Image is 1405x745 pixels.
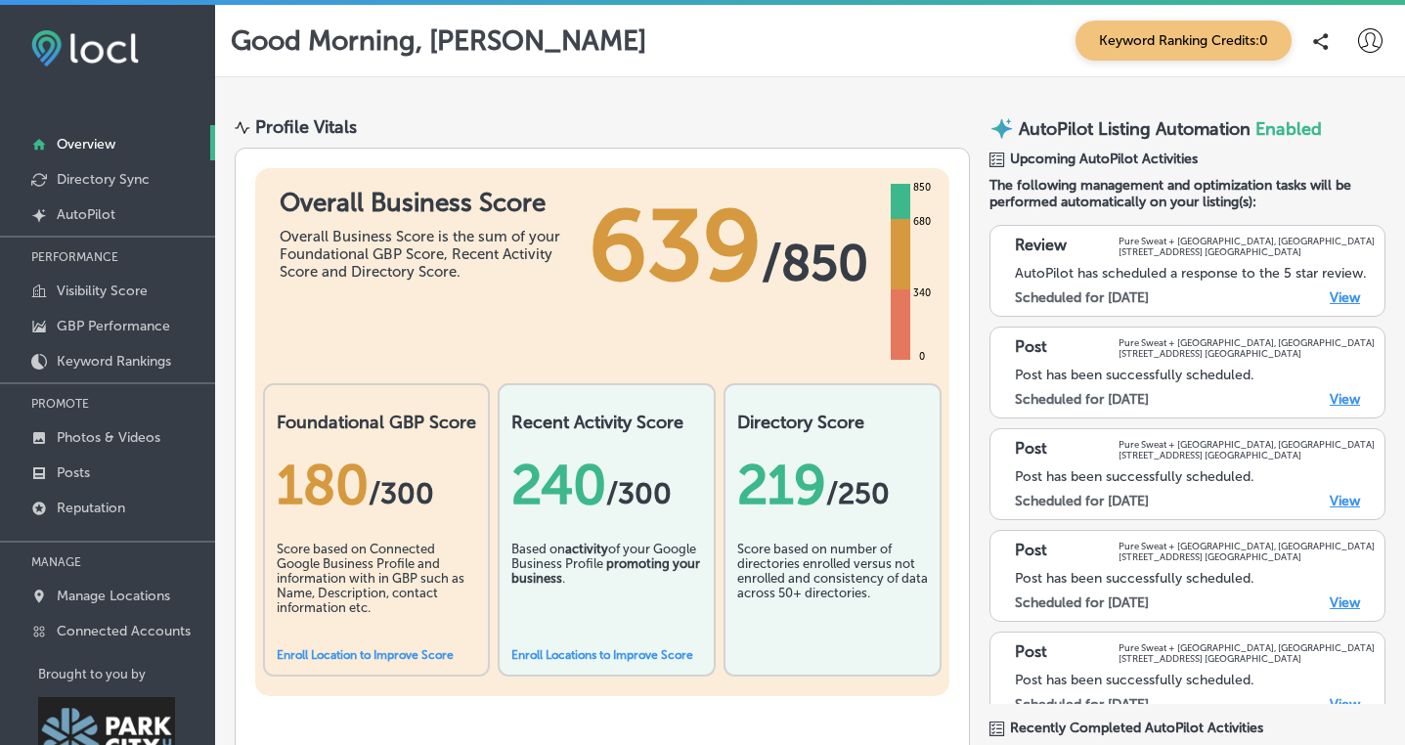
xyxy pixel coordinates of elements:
p: Post [1015,642,1047,664]
div: Overall Business Score is the sum of your Foundational GBP Score, Recent Activity Score and Direc... [280,228,573,281]
label: Scheduled for [DATE] [1015,696,1149,713]
p: Post [1015,337,1047,359]
p: Posts [57,464,90,481]
p: Connected Accounts [57,623,191,639]
div: Score based on Connected Google Business Profile and information with in GBP such as Name, Descri... [277,542,476,639]
label: Scheduled for [DATE] [1015,391,1149,408]
a: View [1330,696,1360,713]
p: Review [1015,236,1067,257]
p: AutoPilot [57,206,115,223]
span: Keyword Ranking Credits: 0 [1076,21,1292,61]
span: Upcoming AutoPilot Activities [1010,151,1198,167]
p: Photos & Videos [57,429,160,446]
span: /250 [826,476,890,511]
div: 340 [909,285,935,301]
a: View [1330,594,1360,611]
p: [STREET_ADDRESS] [GEOGRAPHIC_DATA] [1119,653,1375,664]
span: / 300 [369,476,434,511]
a: Enroll Location to Improve Score [277,648,454,662]
img: autopilot-icon [989,116,1014,141]
label: Scheduled for [DATE] [1015,594,1149,611]
div: Post has been successfully scheduled. [1015,570,1375,587]
p: Post [1015,439,1047,460]
h1: Overall Business Score [280,188,573,218]
p: [STREET_ADDRESS] [GEOGRAPHIC_DATA] [1119,551,1375,562]
div: 219 [737,453,928,517]
div: Score based on number of directories enrolled versus not enrolled and consistency of data across ... [737,542,928,639]
p: Pure Sweat + [GEOGRAPHIC_DATA], [GEOGRAPHIC_DATA] [1119,541,1375,551]
p: Good Morning, [PERSON_NAME] [231,24,646,57]
p: Visibility Score [57,283,148,299]
p: AutoPilot Listing Automation [1019,118,1251,140]
b: activity [565,542,608,556]
a: View [1330,289,1360,306]
h2: Directory Score [737,412,928,433]
label: Scheduled for [DATE] [1015,493,1149,509]
p: Reputation [57,500,125,516]
p: Pure Sweat + [GEOGRAPHIC_DATA], [GEOGRAPHIC_DATA] [1119,439,1375,450]
span: Recently Completed AutoPilot Activities [1010,720,1263,736]
p: Directory Sync [57,171,150,188]
span: / 850 [762,234,868,292]
div: 180 [277,453,476,517]
div: 850 [909,180,935,196]
div: AutoPilot has scheduled a response to the 5 star review. [1015,265,1375,282]
span: The following management and optimization tasks will be performed automatically on your listing(s): [989,177,1385,210]
span: Enabled [1255,118,1322,140]
p: Post [1015,541,1047,562]
div: Based on of your Google Business Profile . [511,542,702,639]
p: Overview [57,136,115,153]
div: Profile Vitals [255,116,357,138]
a: Enroll Locations to Improve Score [511,648,693,662]
span: 639 [589,188,762,305]
p: Pure Sweat + [GEOGRAPHIC_DATA], [GEOGRAPHIC_DATA] [1119,337,1375,348]
p: Brought to you by [38,667,215,681]
a: View [1330,493,1360,509]
div: 240 [511,453,702,517]
h2: Recent Activity Score [511,412,702,433]
p: Pure Sweat + [GEOGRAPHIC_DATA], [GEOGRAPHIC_DATA] [1119,236,1375,246]
p: Manage Locations [57,588,170,604]
p: Keyword Rankings [57,353,171,370]
div: 680 [909,214,935,230]
p: GBP Performance [57,318,170,334]
div: 0 [915,349,929,365]
p: [STREET_ADDRESS] [GEOGRAPHIC_DATA] [1119,450,1375,460]
label: Scheduled for [DATE] [1015,289,1149,306]
div: Post has been successfully scheduled. [1015,468,1375,485]
p: [STREET_ADDRESS] [GEOGRAPHIC_DATA] [1119,348,1375,359]
div: Post has been successfully scheduled. [1015,672,1375,688]
p: Pure Sweat + [GEOGRAPHIC_DATA], [GEOGRAPHIC_DATA] [1119,642,1375,653]
b: promoting your business [511,556,700,586]
p: [STREET_ADDRESS] [GEOGRAPHIC_DATA] [1119,246,1375,257]
a: View [1330,391,1360,408]
h2: Foundational GBP Score [277,412,476,433]
div: Post has been successfully scheduled. [1015,367,1375,383]
img: fda3e92497d09a02dc62c9cd864e3231.png [31,30,139,66]
span: /300 [606,476,672,511]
